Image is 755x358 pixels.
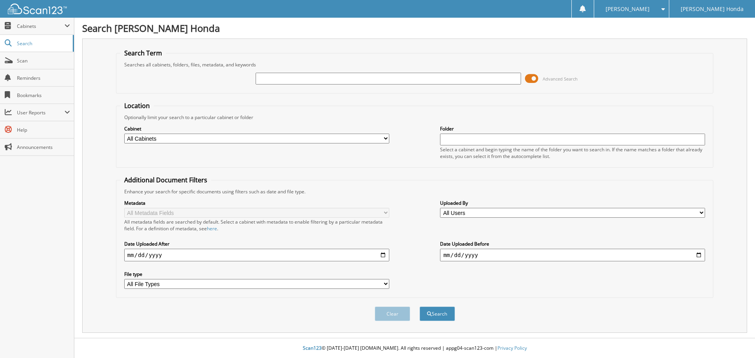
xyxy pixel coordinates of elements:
span: [PERSON_NAME] Honda [681,7,744,11]
input: end [440,249,705,261]
label: Date Uploaded Before [440,241,705,247]
div: Optionally limit your search to a particular cabinet or folder [120,114,709,121]
span: Scan [17,57,70,64]
span: Announcements [17,144,70,151]
button: Search [420,307,455,321]
a: Privacy Policy [497,345,527,351]
div: All metadata fields are searched by default. Select a cabinet with metadata to enable filtering b... [124,218,389,232]
div: © [DATE]-[DATE] [DOMAIN_NAME]. All rights reserved | appg04-scan123-com | [74,339,755,358]
legend: Search Term [120,49,166,57]
div: Searches all cabinets, folders, files, metadata, and keywords [120,61,709,68]
legend: Additional Document Filters [120,176,211,184]
div: Select a cabinet and begin typing the name of the folder you want to search in. If the name match... [440,146,705,160]
span: Reminders [17,75,70,81]
span: Search [17,40,69,47]
span: Scan123 [303,345,322,351]
span: Cabinets [17,23,64,29]
span: User Reports [17,109,64,116]
a: here [207,225,217,232]
span: [PERSON_NAME] [606,7,650,11]
label: Folder [440,125,705,132]
input: start [124,249,389,261]
label: File type [124,271,389,277]
h1: Search [PERSON_NAME] Honda [82,22,747,35]
span: Advanced Search [543,76,578,82]
div: Enhance your search for specific documents using filters such as date and file type. [120,188,709,195]
img: scan123-logo-white.svg [8,4,67,14]
span: Help [17,127,70,133]
span: Bookmarks [17,92,70,99]
label: Uploaded By [440,200,705,206]
label: Date Uploaded After [124,241,389,247]
button: Clear [375,307,410,321]
legend: Location [120,101,154,110]
label: Metadata [124,200,389,206]
label: Cabinet [124,125,389,132]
